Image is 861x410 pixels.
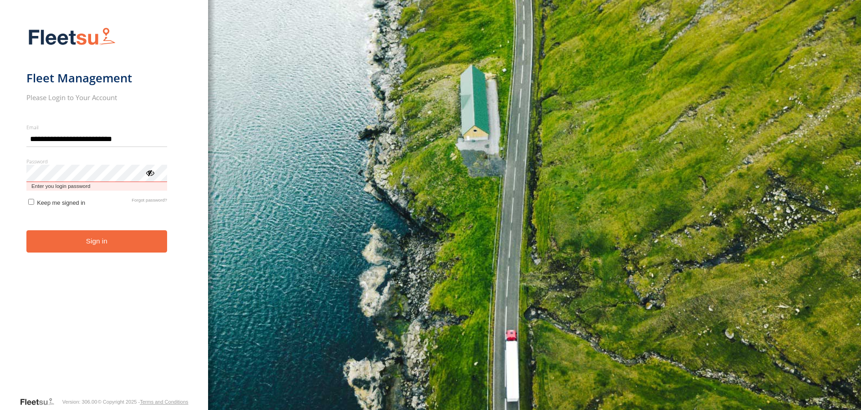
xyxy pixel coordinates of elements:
form: main [26,22,182,396]
h1: Fleet Management [26,71,167,86]
button: Sign in [26,230,167,253]
span: Enter you login password [26,182,167,191]
div: ViewPassword [145,168,154,177]
a: Visit our Website [20,397,61,406]
a: Forgot password? [132,197,167,206]
div: Version: 306.00 [62,399,97,405]
label: Password [26,158,167,165]
input: Keep me signed in [28,199,34,205]
a: Terms and Conditions [140,399,188,405]
h2: Please Login to Your Account [26,93,167,102]
label: Email [26,124,167,131]
span: Keep me signed in [37,199,85,206]
img: Fleetsu [26,25,117,49]
div: © Copyright 2025 - [98,399,189,405]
